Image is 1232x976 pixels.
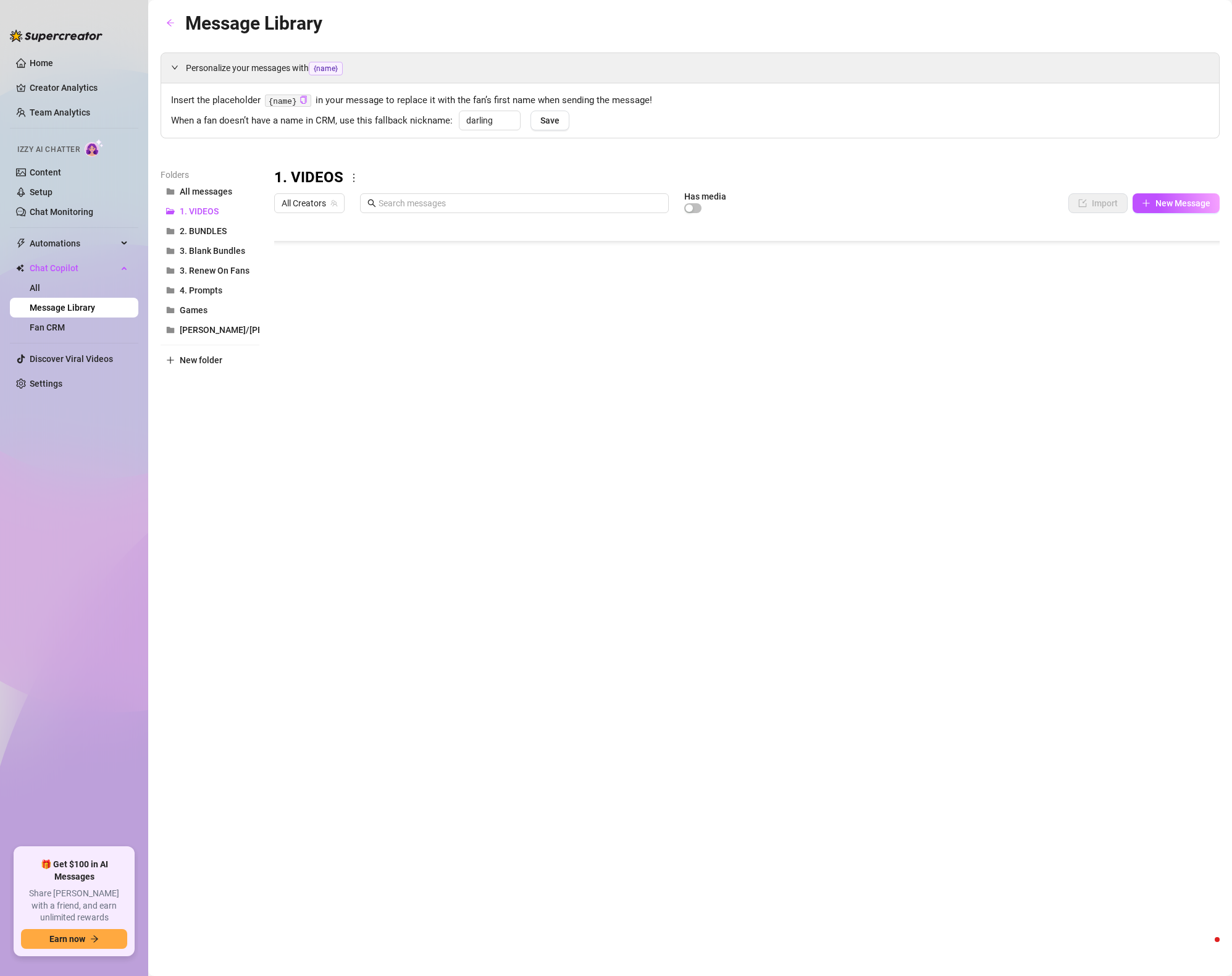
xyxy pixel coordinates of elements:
[30,283,40,293] a: All
[171,93,1209,108] span: Insert the placeholder in your message to replace it with the fan’s first name when sending the m...
[180,305,207,315] span: Games
[274,168,343,188] h3: 1. VIDEOS
[16,238,26,248] span: thunderbolt
[30,379,62,389] a: Settings
[180,355,222,365] span: New folder
[166,266,175,275] span: folder
[166,356,175,364] span: plus
[684,193,726,200] article: Has media
[180,246,245,256] span: 3. Blank Bundles
[186,61,1209,75] span: Personalize your messages with
[161,182,259,201] button: All messages
[30,78,128,98] a: Creator Analytics
[309,62,343,75] span: {name}
[1142,199,1150,208] span: plus
[282,194,337,212] span: All Creators
[1068,193,1128,213] button: Import
[180,285,222,295] span: 4. Prompts
[21,929,127,949] button: Earn nowarrow-right
[530,111,569,130] button: Save
[30,58,53,68] a: Home
[1155,198,1210,208] span: New Message
[166,187,175,196] span: folder
[161,320,259,340] button: [PERSON_NAME]/[PERSON_NAME]
[180,187,232,196] span: All messages
[161,53,1219,83] div: Personalize your messages with{name}
[300,96,308,104] span: copy
[90,935,99,943] span: arrow-right
[30,258,117,278] span: Chat Copilot
[85,139,104,157] img: AI Chatter
[161,221,259,241] button: 2. BUNDLES
[49,934,85,944] span: Earn now
[21,859,127,883] span: 🎁 Get $100 in AI Messages
[1133,193,1220,213] button: New Message
[30,233,117,253] span: Automations
[30,322,65,332] a: Fan CRM
[166,286,175,295] span: folder
[30,187,52,197] a: Setup
[171,64,178,71] span: expanded
[348,172,359,183] span: more
[166,246,175,255] span: folder
[161,300,259,320] button: Games
[10,30,103,42] img: logo-BBDzfeDw.svg
[30,167,61,177] a: Content
[161,261,259,280] button: 3. Renew On Fans
[367,199,376,208] span: search
[180,206,219,216] span: 1. VIDEOS
[330,200,338,207] span: team
[166,326,175,334] span: folder
[166,306,175,314] span: folder
[265,95,311,107] code: {name}
[161,241,259,261] button: 3. Blank Bundles
[379,196,661,210] input: Search messages
[30,354,113,364] a: Discover Viral Videos
[1190,934,1220,964] iframe: Intercom live chat
[30,107,90,117] a: Team Analytics
[21,888,127,924] span: Share [PERSON_NAME] with a friend, and earn unlimited rewards
[161,280,259,300] button: 4. Prompts
[300,96,308,105] button: Click to Copy
[180,266,249,276] span: 3. Renew On Fans
[17,144,80,156] span: Izzy AI Chatter
[30,207,93,217] a: Chat Monitoring
[166,207,175,216] span: folder-open
[161,201,259,221] button: 1. VIDEOS
[161,168,259,182] article: Folders
[161,350,259,370] button: New folder
[185,9,322,38] article: Message Library
[166,227,175,235] span: folder
[540,116,559,125] span: Save
[16,264,24,272] img: Chat Copilot
[180,325,316,335] span: [PERSON_NAME]/[PERSON_NAME]
[171,114,453,128] span: When a fan doesn’t have a name in CRM, use this fallback nickname:
[166,19,175,27] span: arrow-left
[30,303,95,313] a: Message Library
[180,226,227,236] span: 2. BUNDLES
